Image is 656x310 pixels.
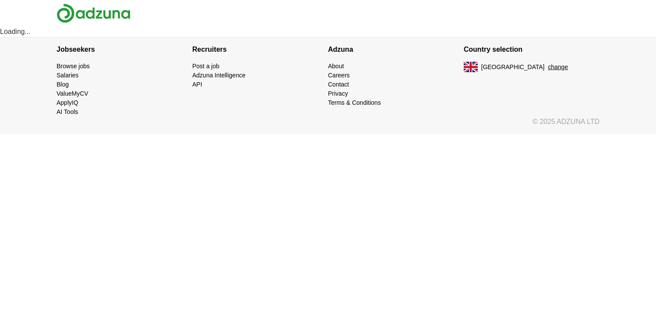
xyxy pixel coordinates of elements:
a: ValueMyCV [57,90,88,97]
a: Post a job [192,63,219,70]
a: AI Tools [57,108,78,115]
a: Browse jobs [57,63,90,70]
span: [GEOGRAPHIC_DATA] [481,63,545,72]
a: About [328,63,344,70]
img: UK flag [464,62,478,72]
a: Adzuna Intelligence [192,72,245,79]
a: Blog [57,81,69,88]
a: API [192,81,202,88]
img: Adzuna logo [57,3,131,23]
a: Contact [328,81,349,88]
div: © 2025 ADZUNA LTD [50,117,606,134]
a: Salaries [57,72,79,79]
a: ApplyIQ [57,99,78,106]
a: Privacy [328,90,348,97]
a: Terms & Conditions [328,99,381,106]
h4: Country selection [464,37,599,62]
a: Careers [328,72,350,79]
button: change [548,63,568,72]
